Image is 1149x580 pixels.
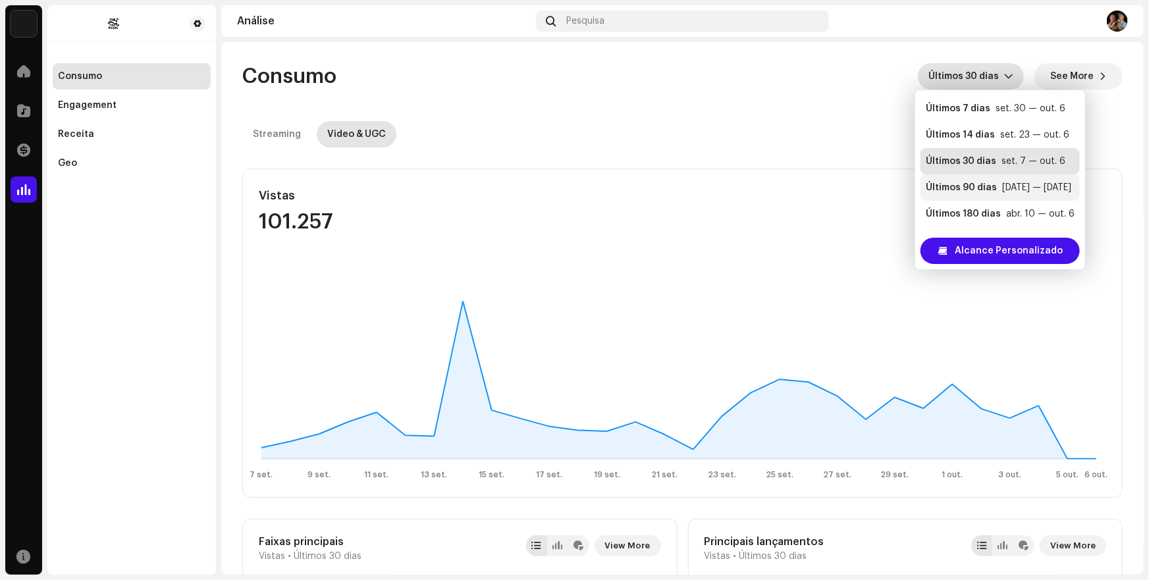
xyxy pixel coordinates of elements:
div: Últimos 90 dias [926,181,997,194]
text: 11 set. [364,471,388,479]
div: Últimos 7 dias [926,102,990,115]
div: set. 7 — out. 6 [1002,155,1065,168]
text: 19 set. [594,471,620,479]
li: Últimos 365 dias [921,227,1080,253]
text: 27 set. [823,471,851,479]
span: View More [605,533,651,559]
li: Últimos 14 dias [921,122,1080,148]
span: Consumo [242,63,336,90]
li: Últimos 30 dias [921,148,1080,174]
div: [DATE] — [DATE] [1002,181,1071,194]
button: View More [1040,535,1106,556]
img: f599b786-36f7-43ff-9e93-dc84791a6e00 [58,16,169,32]
div: Geo [58,158,77,169]
div: Engagement [58,100,117,111]
re-m-nav-item: Receita [53,121,211,147]
div: Últimos 30 dias [926,155,996,168]
ul: Option List [915,90,1085,259]
div: Análise [237,16,531,26]
text: 3 out. [998,471,1021,479]
div: 101.257 [259,211,520,232]
div: Vistas [259,185,520,206]
span: Vistas [705,551,731,562]
span: Vistas [259,551,285,562]
re-m-nav-item: Geo [53,150,211,176]
text: 6 out. [1085,471,1108,479]
img: c86870aa-2232-4ba3-9b41-08f587110171 [11,11,37,37]
div: Receita [58,129,94,140]
text: 15 set. [479,471,504,479]
img: 58f8bf28-d790-497c-84e4-e849e5bd8e52 [1107,11,1128,32]
text: 23 set. [708,471,736,479]
div: dropdown trigger [1004,63,1013,90]
span: • [288,551,291,562]
span: Alcance Personalizado [955,238,1063,264]
text: 25 set. [766,471,793,479]
text: 29 set. [880,471,909,479]
text: 1 out. [942,471,963,479]
div: Video & UGC [327,121,386,147]
div: abr. 10 — out. 6 [1006,207,1075,221]
div: Principais lançamentos [705,535,824,548]
re-m-nav-item: Consumo [53,63,211,90]
li: Últimos 90 dias [921,174,1080,201]
text: 13 set. [421,471,447,479]
div: set. 23 — out. 6 [1000,128,1069,142]
re-m-nav-item: Engagement [53,92,211,119]
span: Últimos 30 dias [739,551,807,562]
text: 9 set. [307,471,331,479]
div: Streaming [253,121,301,147]
span: • [734,551,737,562]
div: Últimos 180 dias [926,207,1001,221]
div: Últimos 14 dias [926,128,995,142]
text: 17 set. [536,471,562,479]
text: 5 out. [1056,471,1079,479]
span: View More [1050,533,1096,559]
span: Últimos 30 dias [294,551,361,562]
div: set. 30 — out. 6 [996,102,1065,115]
button: See More [1034,63,1123,90]
li: Últimos 180 dias [921,201,1080,227]
li: Últimos 7 dias [921,95,1080,122]
button: View More [595,535,661,556]
span: See More [1050,63,1094,90]
div: Consumo [58,71,102,82]
div: Faixas principais [259,535,361,548]
text: 21 set. [651,471,678,479]
text: 7 set. [250,471,273,479]
span: Últimos 30 dias [928,63,1004,90]
span: Pesquisa [567,16,605,26]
